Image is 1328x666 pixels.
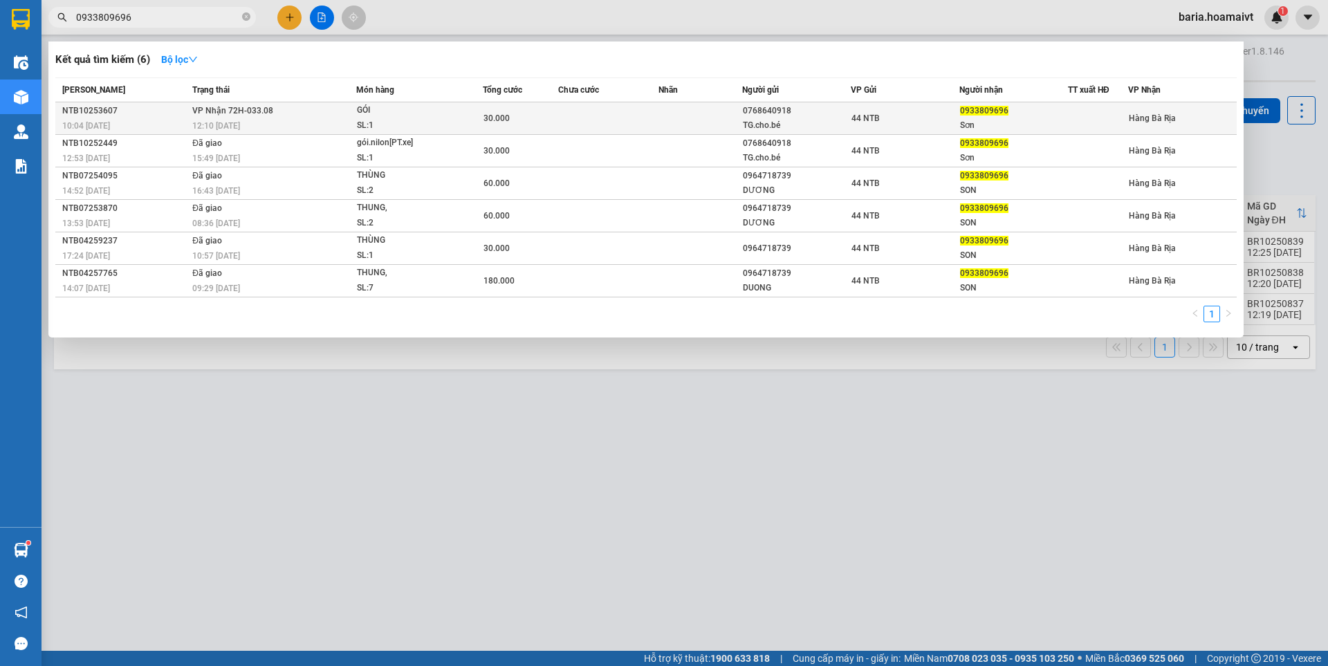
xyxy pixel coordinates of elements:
input: Tìm tên, số ĐT hoặc mã đơn [76,10,239,25]
div: SON [960,248,1067,263]
span: 44 NTB [851,243,880,253]
span: 15:49 [DATE] [192,154,240,163]
span: Tổng cước [483,85,522,95]
div: NTB04259237 [62,234,188,248]
div: gói.nilon[PT.xe] [357,136,461,151]
span: 0933809696 [960,236,1008,246]
span: [PERSON_NAME] [62,85,125,95]
div: DƯƠNG [743,216,850,230]
div: NTB07254095 [62,169,188,183]
span: 16:43 [DATE] [192,186,240,196]
div: SL: 1 [357,118,461,133]
span: TT xuất HĐ [1068,85,1109,95]
span: 09:29 [DATE] [192,284,240,293]
div: THÙNG [357,233,461,248]
div: NTB04257765 [62,266,188,281]
span: 60.000 [483,211,510,221]
span: 0933809696 [960,106,1008,115]
span: 44 NTB [851,276,880,286]
span: Hàng Bà Rịa [1129,276,1176,286]
span: Người nhận [959,85,1003,95]
span: Hàng Bà Rịa [1129,178,1176,188]
span: Hàng Bà Rịa [1129,211,1176,221]
span: 0933809696 [960,138,1008,148]
strong: Bộ lọc [161,54,198,65]
div: NTB07253870 [62,201,188,216]
div: 0964718739 [743,201,850,216]
span: 17:24 [DATE] [62,251,110,261]
span: 0933809696 [960,268,1008,278]
div: SON [960,216,1067,230]
span: Đã giao [192,268,222,278]
img: logo-vxr [12,9,30,30]
span: close-circle [242,11,250,24]
span: VP Nhận 72H-033.08 [192,106,273,115]
div: Sơn [960,118,1067,133]
span: 0933809696 [960,203,1008,213]
span: Đã giao [192,203,222,213]
div: NTB10253607 [62,104,188,118]
span: 08:36 [DATE] [192,219,240,228]
div: THÙNG [357,168,461,183]
span: Đã giao [192,171,222,181]
span: 13:53 [DATE] [62,219,110,228]
span: 30.000 [483,146,510,156]
img: logo.jpg [7,7,55,55]
span: left [1191,309,1199,317]
span: 180.000 [483,276,515,286]
div: 0964718739 [743,169,850,183]
span: notification [15,606,28,619]
button: Bộ lọcdown [150,48,209,71]
span: 10:04 [DATE] [62,121,110,131]
div: DUONG [743,281,850,295]
span: 12:10 [DATE] [192,121,240,131]
div: 0768640918 [743,104,850,118]
span: Chưa cước [558,85,599,95]
span: 12:53 [DATE] [62,154,110,163]
span: VP Nhận [1128,85,1161,95]
div: NTB10252449 [62,136,188,151]
span: Hàng Bà Rịa [1129,146,1176,156]
span: 44 NTB [851,178,880,188]
span: Món hàng [356,85,394,95]
span: 44 NTB [851,146,880,156]
li: VP 167 QL13 [95,59,184,74]
div: Sơn [960,151,1067,165]
div: SL: 7 [357,281,461,296]
span: 14:07 [DATE] [62,284,110,293]
span: Hàng Bà Rịa [1129,113,1176,123]
button: right [1220,306,1237,322]
div: SL: 2 [357,183,461,198]
b: 167 Quốc lộ 13, P26, [GEOGRAPHIC_DATA], [GEOGRAPHIC_DATA] [95,76,181,163]
span: 10:57 [DATE] [192,251,240,261]
div: THUNG, [357,266,461,281]
span: search [57,12,67,22]
img: warehouse-icon [14,90,28,104]
span: Hàng Bà Rịa [1129,243,1176,253]
div: SL: 2 [357,216,461,231]
div: SON [960,281,1067,295]
div: SL: 1 [357,151,461,166]
div: TG.cho.bé [743,151,850,165]
span: down [188,55,198,64]
sup: 1 [26,541,30,545]
img: warehouse-icon [14,55,28,70]
div: 0768640918 [743,136,850,151]
button: left [1187,306,1203,322]
span: close-circle [242,12,250,21]
li: Next Page [1220,306,1237,322]
span: question-circle [15,575,28,588]
span: environment [7,77,17,86]
div: 0964718739 [743,266,850,281]
div: TG.cho.bé [743,118,850,133]
img: warehouse-icon [14,543,28,557]
b: QL51, PPhước Trung, TPBà Rịa [7,76,81,102]
li: Previous Page [1187,306,1203,322]
span: Trạng thái [192,85,230,95]
span: 14:52 [DATE] [62,186,110,196]
span: message [15,637,28,650]
div: SL: 1 [357,248,461,263]
h3: Kết quả tìm kiếm ( 6 ) [55,53,150,67]
a: 1 [1204,306,1219,322]
span: 44 NTB [851,113,880,123]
